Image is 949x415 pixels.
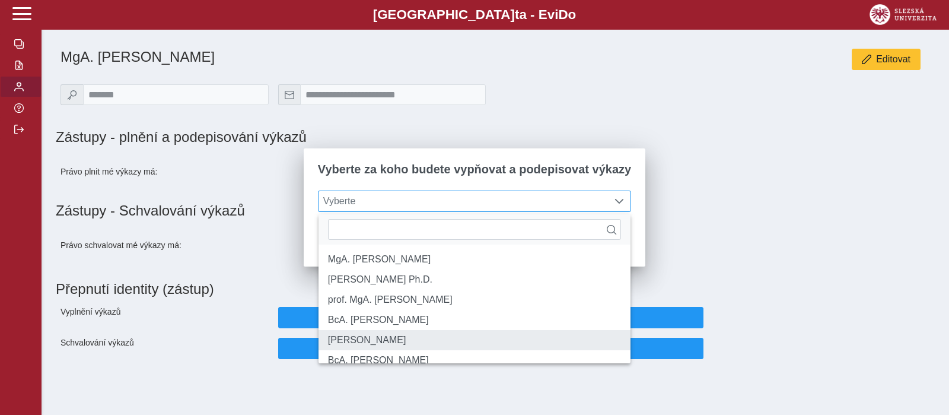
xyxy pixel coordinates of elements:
[56,202,935,219] h1: Zástupy - Schvalování výkazů
[558,7,568,22] span: D
[319,310,630,330] li: BcA. Kryštof Kovařík
[60,49,630,65] h1: MgA. [PERSON_NAME]
[319,290,630,310] li: prof. MgA. Marek Jícha
[56,129,630,145] h1: Zástupy - plnění a podepisování výkazů
[288,343,693,354] span: Přepnout identitu
[56,333,273,364] div: Schvalování výkazů
[319,350,630,370] li: BcA. Filip Neminarz
[319,330,630,350] li: Mgr. Rudolf Merkner
[852,49,921,70] button: Editovat
[319,191,609,211] span: Vyberte
[278,338,703,359] button: Přepnout identitu
[36,7,913,23] b: [GEOGRAPHIC_DATA] a - Evi
[568,7,577,22] span: o
[876,54,910,65] span: Editovat
[56,302,273,333] div: Vyplnění výkazů
[288,312,693,323] span: Přepnout identitu
[56,155,273,188] div: Právo plnit mé výkazy má:
[56,276,925,302] h1: Přepnutí identity (zástup)
[319,249,630,270] li: MgA. Arnošt Holan
[515,7,519,22] span: t
[278,307,703,328] button: Přepnout identitu
[56,229,273,262] div: Právo schvalovat mé výkazy má:
[319,270,630,290] li: Mgr. Monika Horsáková Ph.D.
[870,4,937,25] img: logo_web_su.png
[318,163,631,176] span: Vyberte za koho budete vypňovat a podepisovat výkazy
